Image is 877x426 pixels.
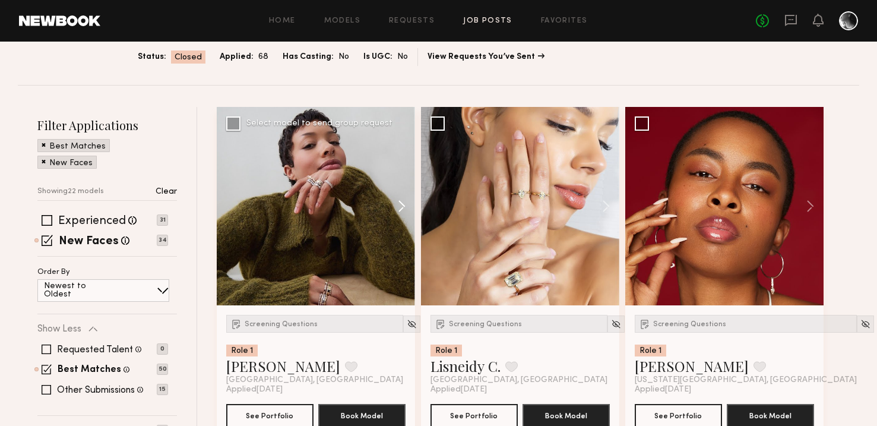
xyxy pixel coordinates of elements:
[37,269,70,276] p: Order By
[283,51,334,64] span: Has Casting:
[58,216,126,228] label: Experienced
[37,188,104,195] p: Showing 22 models
[338,51,349,64] span: No
[523,410,610,420] a: Book Model
[635,356,749,375] a: [PERSON_NAME]
[463,17,512,25] a: Job Posts
[541,17,588,25] a: Favorites
[430,345,462,356] div: Role 1
[57,386,135,395] label: Other Submissions
[363,51,392,64] span: Is UGC:
[157,343,168,355] p: 0
[430,375,607,385] span: [GEOGRAPHIC_DATA], [GEOGRAPHIC_DATA]
[230,318,242,330] img: Submission Icon
[44,282,115,299] p: Newest to Oldest
[635,385,814,395] div: Applied [DATE]
[157,364,168,375] p: 50
[635,345,666,356] div: Role 1
[226,356,340,375] a: [PERSON_NAME]
[653,321,726,328] span: Screening Questions
[245,321,318,328] span: Screening Questions
[860,319,870,329] img: Unhide Model
[220,51,254,64] span: Applied:
[226,385,406,395] div: Applied [DATE]
[430,356,501,375] a: Lisneidy C.
[639,318,651,330] img: Submission Icon
[635,375,857,385] span: [US_STATE][GEOGRAPHIC_DATA], [GEOGRAPHIC_DATA]
[49,159,93,168] p: New Faces
[138,51,166,64] span: Status:
[428,53,544,61] a: View Requests You’ve Sent
[157,214,168,226] p: 31
[57,345,133,355] label: Requested Talent
[430,385,610,395] div: Applied [DATE]
[727,410,814,420] a: Book Model
[157,235,168,246] p: 34
[258,51,268,64] span: 68
[157,384,168,395] p: 15
[37,324,81,334] p: Show Less
[318,410,406,420] a: Book Model
[324,17,360,25] a: Models
[175,52,202,64] span: Closed
[37,117,177,133] h2: Filter Applications
[269,17,296,25] a: Home
[435,318,447,330] img: Submission Icon
[397,51,408,64] span: No
[611,319,621,329] img: Unhide Model
[59,236,119,248] label: New Faces
[389,17,435,25] a: Requests
[226,345,258,356] div: Role 1
[449,321,522,328] span: Screening Questions
[226,375,403,385] span: [GEOGRAPHIC_DATA], [GEOGRAPHIC_DATA]
[49,143,106,151] p: Best Matches
[58,365,121,375] label: Best Matches
[246,119,392,128] div: Select model to send group request
[156,188,177,196] p: Clear
[407,319,417,329] img: Unhide Model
